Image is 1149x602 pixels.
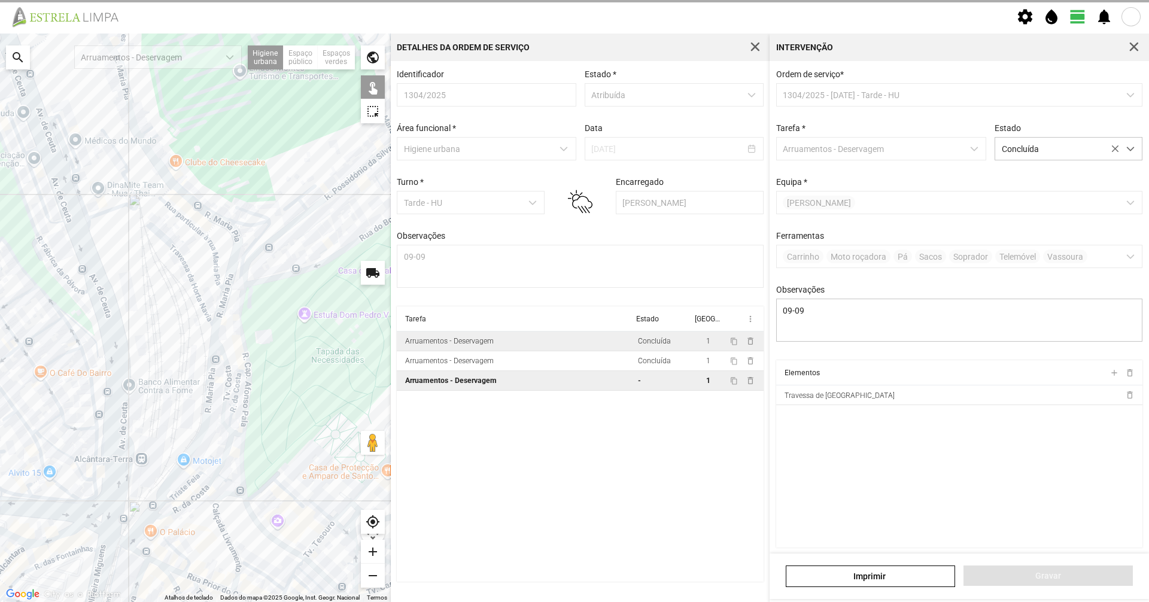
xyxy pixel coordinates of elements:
button: Atalhos de teclado [165,594,213,602]
span: Gravar [970,571,1127,580]
label: Estado [995,123,1021,133]
span: content_copy [730,357,738,365]
span: delete_outline [1124,390,1134,400]
div: - [638,376,641,385]
div: Concluída [638,357,671,365]
a: Termos (abre num novo separador) [367,594,387,601]
div: add [361,540,385,564]
div: Intervenção [776,43,833,51]
span: add [1109,368,1118,378]
div: local_shipping [361,261,385,285]
span: more_vert [746,314,755,324]
img: file [8,6,132,28]
div: Arruamentos - Deservagem [405,376,497,385]
a: Abrir esta área no Google Maps (abre uma nova janela) [3,586,42,602]
span: notifications [1095,8,1113,26]
label: Data [585,123,603,133]
label: Observações [776,285,825,294]
span: delete_outline [746,376,755,385]
div: Tarefa [405,315,426,323]
label: Observações [397,231,445,241]
div: Estado [636,315,659,323]
span: view_day [1069,8,1087,26]
span: content_copy [730,377,738,385]
img: Google [3,586,42,602]
div: Higiene urbana [248,45,284,69]
span: delete_outline [1124,368,1134,378]
div: search [6,45,30,69]
a: Imprimir [786,565,955,587]
div: remove [361,564,385,588]
label: Identificador [397,69,444,79]
img: 10d.svg [568,189,592,214]
div: my_location [361,510,385,534]
span: delete_outline [746,356,755,366]
label: Turno * [397,177,424,187]
div: Detalhes da Ordem de Serviço [397,43,530,51]
div: touch_app [361,75,385,99]
label: Encarregado [616,177,664,187]
span: delete_outline [746,336,755,346]
div: Arruamentos - Deservagem [405,357,494,365]
div: Espaços verdes [318,45,355,69]
div: Elementos [785,369,820,377]
label: Estado * [585,69,616,79]
div: Arruamentos - Deservagem [405,337,494,345]
div: public [361,45,385,69]
div: Concluída [638,337,671,345]
label: Tarefa * [776,123,805,133]
span: Ordem de serviço [776,69,844,79]
div: [GEOGRAPHIC_DATA] [695,315,720,323]
span: 1 [706,357,710,365]
span: Dados do mapa ©2025 Google, Inst. Geogr. Nacional [220,594,360,601]
span: 1 [706,337,710,345]
span: Concluída [995,138,1119,160]
div: dropdown trigger [1119,138,1142,160]
span: settings [1016,8,1034,26]
span: Travessa de [GEOGRAPHIC_DATA] [785,391,895,400]
button: Arraste o Pegman para o mapa para abrir o Street View [361,431,385,455]
button: content_copy [730,336,740,346]
span: 1 [706,376,710,385]
div: Espaço público [284,45,318,69]
span: content_copy [730,338,738,345]
label: Área funcional * [397,123,456,133]
div: highlight_alt [361,99,385,123]
label: Equipa * [776,177,807,187]
span: water_drop [1042,8,1060,26]
label: Ferramentas [776,231,824,241]
button: Gravar [963,565,1133,586]
button: content_copy [730,356,740,366]
button: content_copy [730,376,740,385]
